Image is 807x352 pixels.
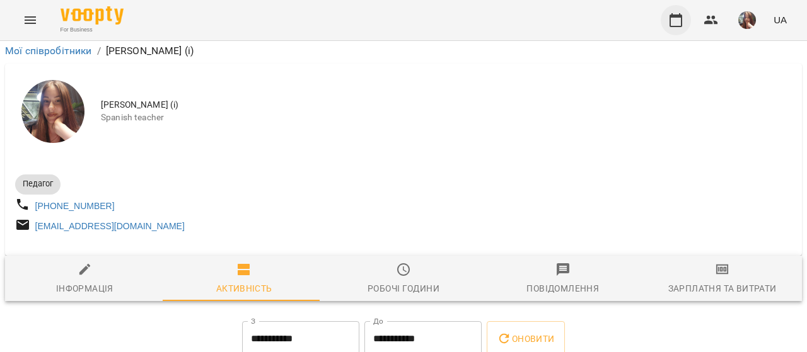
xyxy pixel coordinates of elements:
[21,80,84,143] img: Михайлик Альона Михайлівна (і)
[15,178,61,190] span: Педагог
[5,45,92,57] a: Мої співробітники
[216,281,272,296] div: Активність
[769,8,792,31] button: UA
[497,331,554,346] span: Оновити
[101,99,792,111] span: [PERSON_NAME] (і)
[738,11,756,29] img: 0ee1f4be303f1316836009b6ba17c5c5.jpeg
[56,281,113,296] div: Інформація
[97,43,101,59] li: /
[526,281,599,296] div: Повідомлення
[774,13,787,26] span: UA
[101,111,792,124] span: Spanish teacher
[35,201,115,211] a: [PHONE_NUMBER]
[368,281,439,296] div: Робочі години
[61,6,124,25] img: Voopty Logo
[35,221,185,231] a: [EMAIL_ADDRESS][DOMAIN_NAME]
[15,5,45,35] button: Menu
[5,43,802,59] nav: breadcrumb
[61,26,124,34] span: For Business
[668,281,777,296] div: Зарплатня та Витрати
[106,43,194,59] p: [PERSON_NAME] (і)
